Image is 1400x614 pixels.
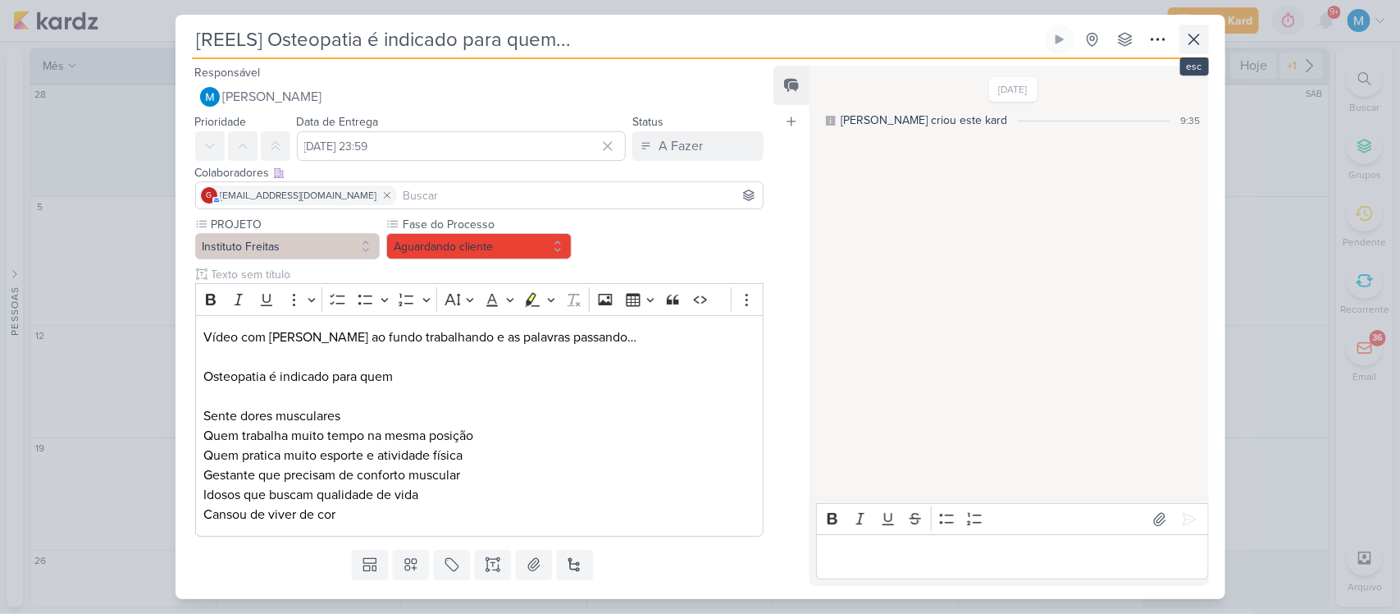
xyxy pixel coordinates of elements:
p: Gestante que precisam de conforto muscular [203,465,755,485]
div: giselyrlfreitas@gmail.com [201,187,217,204]
label: Status [632,115,664,129]
label: Fase do Processo [401,216,572,233]
div: A Fazer [659,136,703,156]
input: Buscar [400,186,760,205]
div: Editor toolbar [195,283,764,315]
p: Sente dores musculares [203,406,755,426]
p: Quem trabalha muito tempo na mesma posição [203,426,755,446]
button: Aguardando cliente [386,233,572,259]
div: MARIANA criou este kard [841,112,1007,129]
div: 9:35 [1181,113,1201,128]
span: [EMAIL_ADDRESS][DOMAIN_NAME] [221,188,377,203]
label: Prioridade [195,115,247,129]
div: Ligar relógio [1053,33,1066,46]
div: esc [1180,57,1209,76]
label: Responsável [195,66,261,80]
p: Osteopatia é indicado para quem [203,367,755,406]
div: Este log é visível à todos no kard [826,116,836,126]
p: Cansou de viver de cor [203,505,755,525]
button: [PERSON_NAME] [195,82,764,112]
p: Vídeo com [PERSON_NAME] ao fundo trabalhando e as palavras passando… [203,328,755,347]
button: A Fazer [632,131,764,161]
label: PROJETO [210,216,381,233]
button: Instituto Freitas [195,233,381,259]
span: [PERSON_NAME] [223,87,322,107]
img: MARIANA MIRANDA [200,87,220,107]
label: Data de Entrega [297,115,379,129]
input: Kard Sem Título [192,25,1042,54]
p: g [206,192,212,200]
div: Editor toolbar [816,503,1208,535]
div: Editor editing area: main [816,534,1208,580]
input: Select a date [297,131,627,161]
div: Editor editing area: main [195,315,764,538]
p: Idosos que buscam qualidade de vida [203,485,755,505]
p: Quem pratica muito esporte e atividade física [203,446,755,465]
input: Texto sem título [208,266,764,283]
div: Colaboradores [195,164,764,181]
